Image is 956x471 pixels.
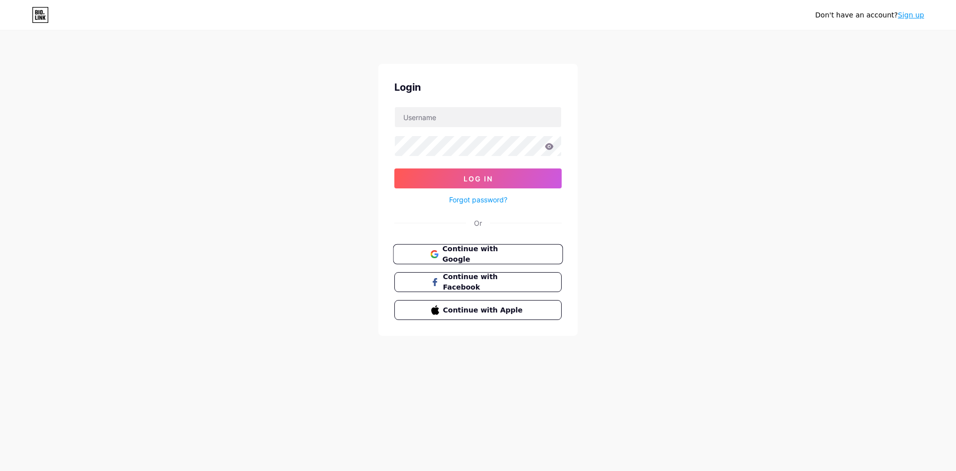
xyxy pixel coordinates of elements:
a: Continue with Google [394,244,562,264]
button: Continue with Google [393,244,563,265]
button: Continue with Apple [394,300,562,320]
input: Username [395,107,561,127]
a: Forgot password? [449,194,507,205]
a: Sign up [898,11,924,19]
div: Don't have an account? [815,10,924,20]
div: Login [394,80,562,95]
button: Continue with Facebook [394,272,562,292]
span: Continue with Apple [443,305,525,315]
button: Log In [394,168,562,188]
span: Log In [464,174,493,183]
span: Continue with Google [442,244,525,265]
div: Or [474,218,482,228]
span: Continue with Facebook [443,272,525,293]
